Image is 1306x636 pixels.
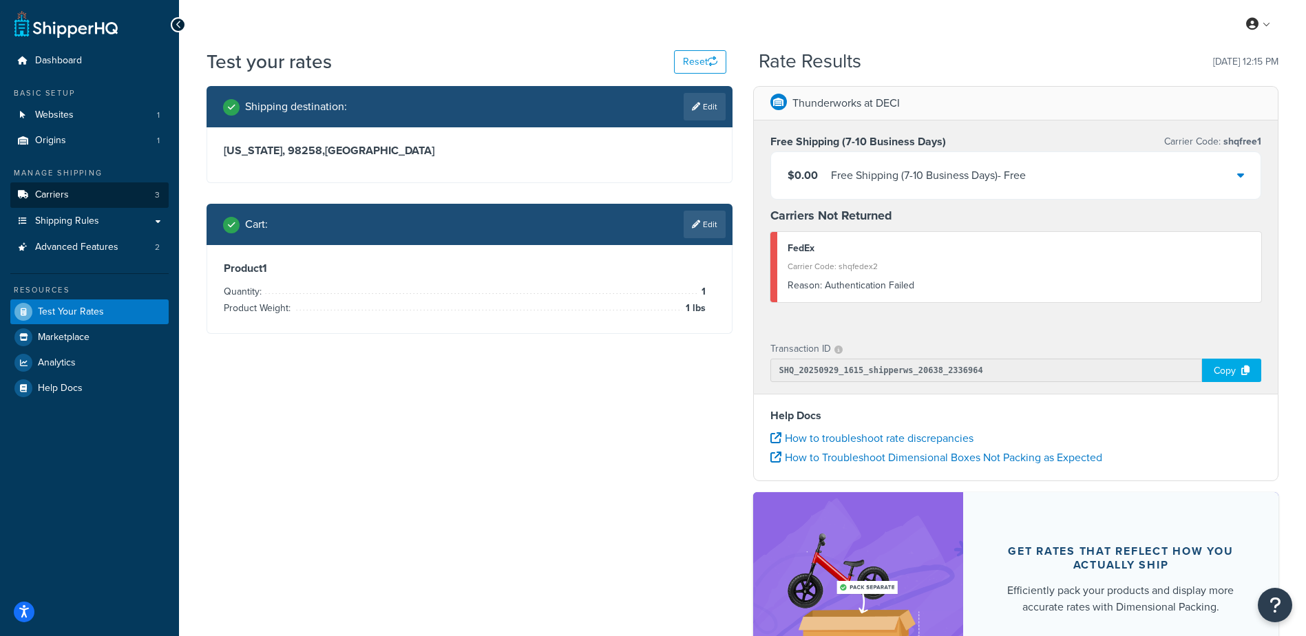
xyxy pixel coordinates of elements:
a: Edit [684,93,726,120]
a: Dashboard [10,48,169,74]
h3: Product 1 [224,262,715,275]
a: Advanced Features2 [10,235,169,260]
h1: Test your rates [207,48,332,75]
div: Manage Shipping [10,167,169,179]
span: Help Docs [38,383,83,394]
div: Free Shipping (7-10 Business Days) - Free [831,166,1026,185]
span: Marketplace [38,332,89,343]
span: Test Your Rates [38,306,104,318]
a: Shipping Rules [10,209,169,234]
button: Open Resource Center [1258,588,1292,622]
h2: Rate Results [759,51,861,72]
h3: [US_STATE], 98258 , [GEOGRAPHIC_DATA] [224,144,715,158]
h2: Shipping destination : [245,100,347,113]
a: Carriers3 [10,182,169,208]
span: shqfree1 [1221,134,1261,149]
a: How to Troubleshoot Dimensional Boxes Not Packing as Expected [770,449,1102,465]
li: Origins [10,128,169,153]
span: Dashboard [35,55,82,67]
span: Origins [35,135,66,147]
div: Copy [1202,359,1261,382]
span: Reason: [788,278,822,293]
div: Basic Setup [10,87,169,99]
li: Advanced Features [10,235,169,260]
div: FedEx [788,239,1252,258]
p: Transaction ID [770,339,831,359]
span: Websites [35,109,74,121]
a: Help Docs [10,376,169,401]
span: Advanced Features [35,242,118,253]
a: Test Your Rates [10,299,169,324]
a: How to troubleshoot rate discrepancies [770,430,973,446]
strong: Carriers Not Returned [770,206,892,224]
div: Carrier Code: shqfedex2 [788,257,1252,276]
span: 1 lbs [682,300,706,317]
h3: Free Shipping (7-10 Business Days) [770,135,946,149]
button: Reset [674,50,726,74]
span: Product Weight: [224,301,294,315]
a: Analytics [10,350,169,375]
span: 1 [157,135,160,147]
p: Carrier Code: [1164,132,1261,151]
span: Shipping Rules [35,215,99,227]
span: Analytics [38,357,76,369]
span: 3 [155,189,160,201]
a: Marketplace [10,325,169,350]
div: Resources [10,284,169,296]
div: Efficiently pack your products and display more accurate rates with Dimensional Packing. [996,582,1245,615]
span: Carriers [35,189,69,201]
span: 2 [155,242,160,253]
span: 1 [157,109,160,121]
div: Authentication Failed [788,276,1252,295]
h4: Help Docs [770,407,1262,424]
a: Origins1 [10,128,169,153]
p: Thunderworks at DECI [792,94,900,113]
div: Get rates that reflect how you actually ship [996,544,1245,572]
a: Edit [684,211,726,238]
span: 1 [698,284,706,300]
p: [DATE] 12:15 PM [1213,52,1278,72]
li: Carriers [10,182,169,208]
h2: Cart : [245,218,268,231]
a: Websites1 [10,103,169,128]
span: $0.00 [788,167,818,183]
li: Websites [10,103,169,128]
span: Quantity: [224,284,265,299]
